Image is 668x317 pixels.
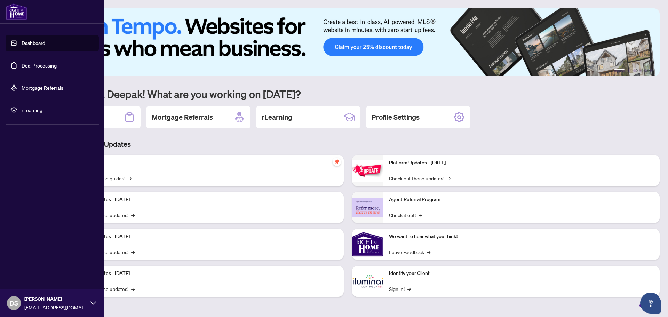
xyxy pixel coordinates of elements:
img: Identify your Client [352,266,383,297]
span: → [419,211,422,219]
h3: Brokerage & Industry Updates [36,140,660,149]
a: Leave Feedback→ [389,248,430,256]
p: We want to hear what you think! [389,233,654,240]
a: Check it out!→ [389,211,422,219]
span: → [407,285,411,293]
span: → [427,248,430,256]
h2: Mortgage Referrals [152,112,213,122]
button: 4 [639,69,642,72]
p: Platform Updates - [DATE] [73,270,338,277]
button: 1 [614,69,625,72]
h1: Welcome back Deepak! What are you working on [DATE]? [36,87,660,101]
img: Agent Referral Program [352,198,383,217]
img: We want to hear what you think! [352,229,383,260]
a: Deal Processing [22,62,57,69]
button: 5 [644,69,647,72]
a: Mortgage Referrals [22,85,63,91]
span: → [131,248,135,256]
p: Agent Referral Program [389,196,654,204]
span: [PERSON_NAME] [24,295,87,303]
img: logo [6,3,27,20]
span: → [128,174,132,182]
span: → [131,211,135,219]
span: rLearning [22,106,94,114]
button: 3 [633,69,636,72]
span: DS [10,298,18,308]
img: Platform Updates - June 23, 2025 [352,160,383,182]
span: pushpin [333,158,341,166]
button: 2 [628,69,630,72]
a: Check out these updates!→ [389,174,451,182]
h2: Profile Settings [372,112,420,122]
p: Self-Help [73,159,338,167]
a: Dashboard [22,40,45,46]
p: Platform Updates - [DATE] [389,159,654,167]
span: [EMAIL_ADDRESS][DOMAIN_NAME] [24,303,87,311]
button: 6 [650,69,653,72]
img: Slide 0 [36,8,660,76]
h2: rLearning [262,112,292,122]
p: Identify your Client [389,270,654,277]
p: Platform Updates - [DATE] [73,196,338,204]
p: Platform Updates - [DATE] [73,233,338,240]
span: → [131,285,135,293]
span: → [447,174,451,182]
a: Sign In!→ [389,285,411,293]
button: Open asap [640,293,661,314]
